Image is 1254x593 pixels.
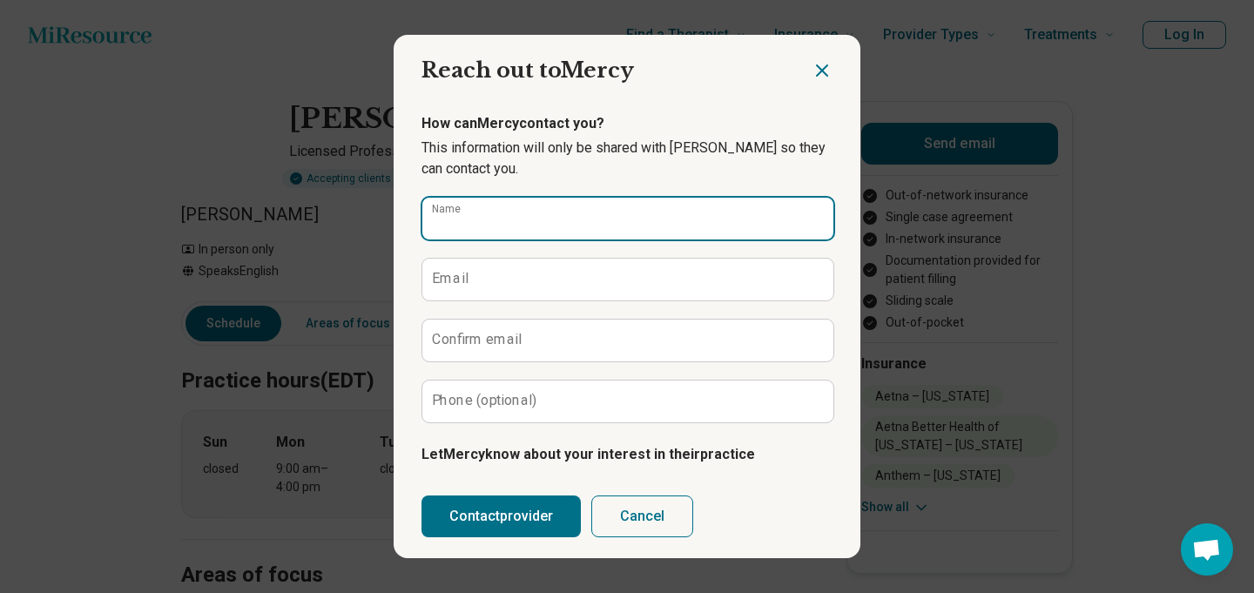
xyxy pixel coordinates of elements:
[421,495,581,537] button: Contactprovider
[591,495,693,537] button: Cancel
[421,113,833,134] p: How can Mercy contact you?
[432,333,522,347] label: Confirm email
[421,444,833,465] p: Let Mercy know about your interest in their practice
[812,60,833,81] button: Close dialog
[421,57,634,83] span: Reach out to Mercy
[432,394,537,408] label: Phone (optional)
[432,272,469,286] label: Email
[421,138,833,179] p: This information will only be shared with [PERSON_NAME] so they can contact you.
[432,204,461,214] label: Name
